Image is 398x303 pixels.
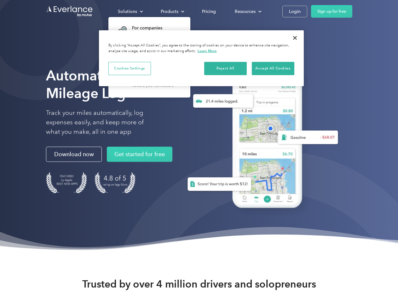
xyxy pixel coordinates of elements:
div: Products [154,6,189,17]
a: For companiesEasy vehicle reimbursements [112,21,185,41]
img: Badge for Featured by Apple Best New Apps [46,172,87,193]
a: Download now [46,147,102,162]
div: Products [161,8,178,15]
div: For companies [132,25,182,31]
div: Privacy [99,30,304,86]
div: Resources [235,8,256,15]
a: Get started for free [107,147,172,162]
button: Close [288,31,302,45]
a: Sign up for free [311,5,352,18]
img: Everlance, mileage tracker app, expense tracking app [177,60,343,217]
button: Reject All [204,62,247,75]
button: Cookies Settings [108,62,151,75]
a: More information about your privacy, opens in a new tab [198,49,217,53]
div: Resources [228,6,267,17]
a: Go to homepage [46,5,93,17]
div: Solutions [112,6,148,17]
strong: Trusted by over 4 million drivers and solopreneurs [82,278,316,290]
img: 4.9 out of 5 stars on the app store [95,172,136,193]
div: Login [289,8,301,15]
p: Track your miles automatically, log expenses easily, and keep more of what you make, all in one app [46,108,159,137]
a: Login [282,6,307,17]
div: Solutions [118,8,137,15]
div: Cookie banner [99,30,304,86]
button: Accept All Cookies [252,62,294,75]
nav: Solutions [108,17,190,98]
div: Pricing [202,8,216,15]
a: Pricing [196,6,222,17]
div: By clicking “Accept All Cookies”, you agree to the storing of cookies on your device to enhance s... [108,43,294,54]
